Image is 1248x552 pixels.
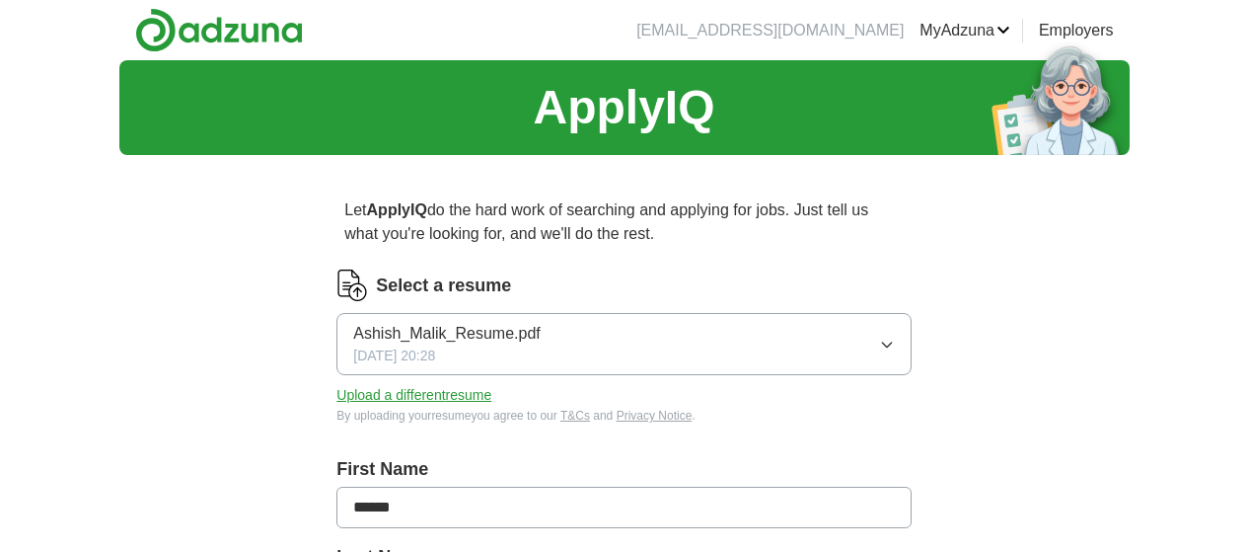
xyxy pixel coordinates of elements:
div: By uploading your resume you agree to our and . [336,407,911,425]
img: Adzuna logo [135,8,303,52]
a: Privacy Notice [617,409,693,423]
label: First Name [336,456,911,483]
button: Ashish_Malik_Resume.pdf[DATE] 20:28 [336,313,911,375]
span: Ashish_Malik_Resume.pdf [353,322,540,346]
li: [EMAIL_ADDRESS][DOMAIN_NAME] [636,19,904,42]
a: MyAdzuna [919,19,1010,42]
h1: ApplyIQ [533,72,714,143]
label: Select a resume [376,273,511,299]
span: [DATE] 20:28 [353,346,435,366]
a: Employers [1039,19,1114,42]
button: Upload a differentresume [336,385,491,406]
p: Let do the hard work of searching and applying for jobs. Just tell us what you're looking for, an... [336,191,911,254]
img: CV Icon [336,270,368,301]
a: T&Cs [560,409,590,423]
strong: ApplyIQ [367,201,427,218]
